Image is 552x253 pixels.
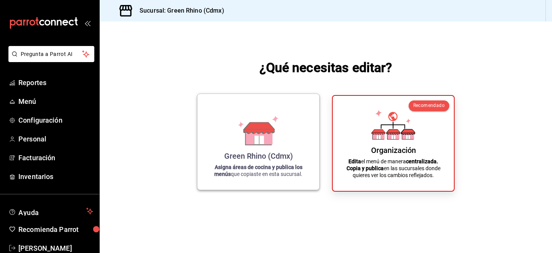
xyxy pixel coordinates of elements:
a: Pregunta a Parrot AI [5,56,94,64]
span: Recomendado [413,103,445,108]
button: open_drawer_menu [84,20,90,26]
div: Green Rhino (Cdmx) [224,151,293,161]
h3: Sucursal: Green Rhino (Cdmx) [133,6,224,15]
span: Inventarios [18,171,93,182]
strong: centralizada. [406,158,438,164]
p: que copiaste en esta sucursal. [207,164,310,177]
span: Recomienda Parrot [18,224,93,235]
span: Configuración [18,115,93,125]
strong: Copia y publica [347,165,384,171]
strong: Asigna áreas de cocina y publica los menús [214,164,302,177]
div: Organización [371,146,416,155]
span: Facturación [18,153,93,163]
p: el menú de manera en las sucursales donde quieres ver los cambios reflejados. [342,158,445,179]
span: Pregunta a Parrot AI [21,50,82,58]
strong: Edita [348,158,361,164]
span: Ayuda [18,207,83,216]
button: Pregunta a Parrot AI [8,46,94,62]
span: Menú [18,96,93,107]
span: Personal [18,134,93,144]
h1: ¿Qué necesitas editar? [260,58,393,77]
span: Reportes [18,77,93,88]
